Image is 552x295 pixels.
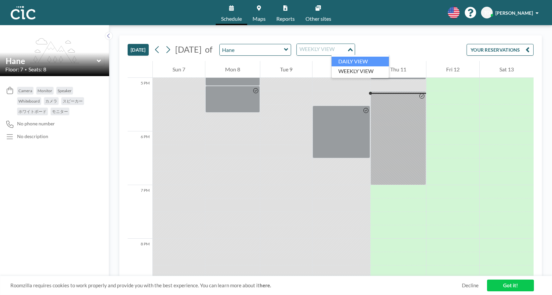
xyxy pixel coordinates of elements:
[45,99,57,104] span: カメラ
[297,44,355,55] div: Search for option
[484,10,490,16] span: TO
[18,99,40,104] span: Whiteboard
[332,57,389,66] li: DAILY VIEW
[297,45,346,54] input: Search for option
[462,282,479,289] a: Decline
[58,88,72,93] span: Speaker
[18,88,32,93] span: Camera
[5,66,23,73] span: Floor: 7
[276,16,295,21] span: Reports
[28,66,46,73] span: Seats: 8
[467,44,534,56] button: YOUR RESERVATIONS
[426,61,479,78] div: Fri 12
[313,61,370,78] div: Wed 10
[495,10,533,16] span: [PERSON_NAME]
[38,88,52,93] span: Monitor
[128,239,152,292] div: 8 PM
[205,61,260,78] div: Mon 8
[260,282,271,288] a: here.
[260,61,312,78] div: Tue 9
[17,121,55,127] span: No phone number
[18,109,47,114] span: ホワイトボード
[370,61,426,78] div: Thu 11
[128,185,152,239] div: 7 PM
[480,61,534,78] div: Sat 13
[11,6,36,19] img: organization-logo
[305,16,331,21] span: Other sites
[220,44,284,55] input: Hane
[63,99,83,104] span: スピーカー
[17,133,48,139] div: No description
[332,66,389,76] li: WEEKLY VIEW
[487,280,534,291] a: Got it!
[205,44,212,55] span: of
[153,61,205,78] div: Sun 7
[128,78,152,131] div: 5 PM
[128,44,149,56] button: [DATE]
[221,16,242,21] span: Schedule
[10,282,462,289] span: Roomzilla requires cookies to work properly and provide you with the best experience. You can lea...
[128,131,152,185] div: 6 PM
[253,16,266,21] span: Maps
[6,56,97,66] input: Hane
[25,67,27,72] span: •
[52,109,68,114] span: モニター
[175,44,202,54] span: [DATE]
